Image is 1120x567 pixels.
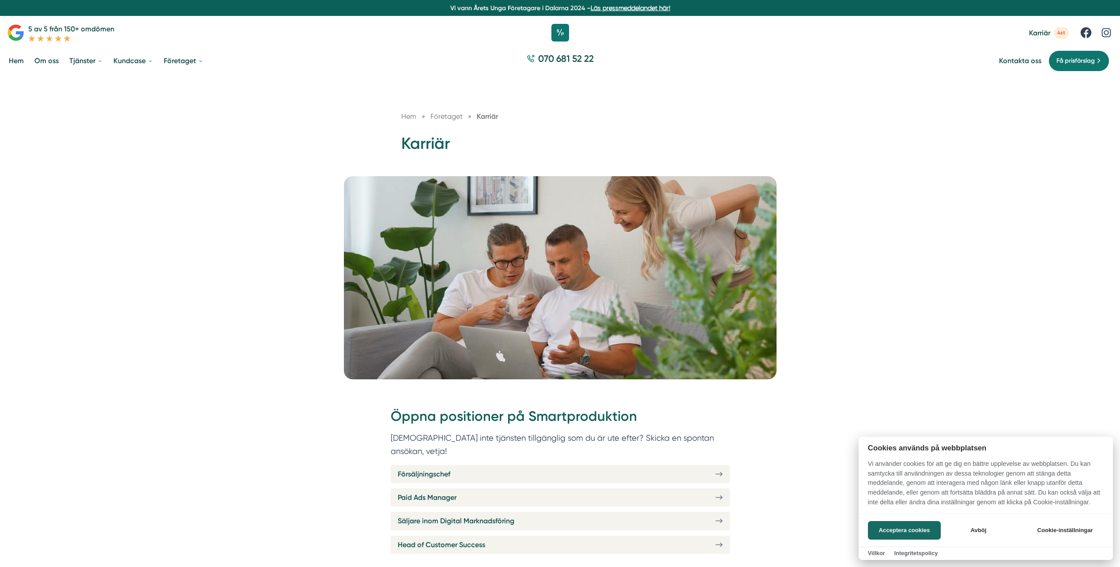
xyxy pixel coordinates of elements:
[1026,521,1104,540] button: Cookie-inställningar
[943,521,1014,540] button: Avböj
[894,550,938,556] a: Integritetspolicy
[868,550,885,556] a: Villkor
[868,521,941,540] button: Acceptera cookies
[859,459,1113,513] p: Vi använder cookies för att ge dig en bättre upplevelse av webbplatsen. Du kan samtycka till anvä...
[859,444,1113,452] h2: Cookies används på webbplatsen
